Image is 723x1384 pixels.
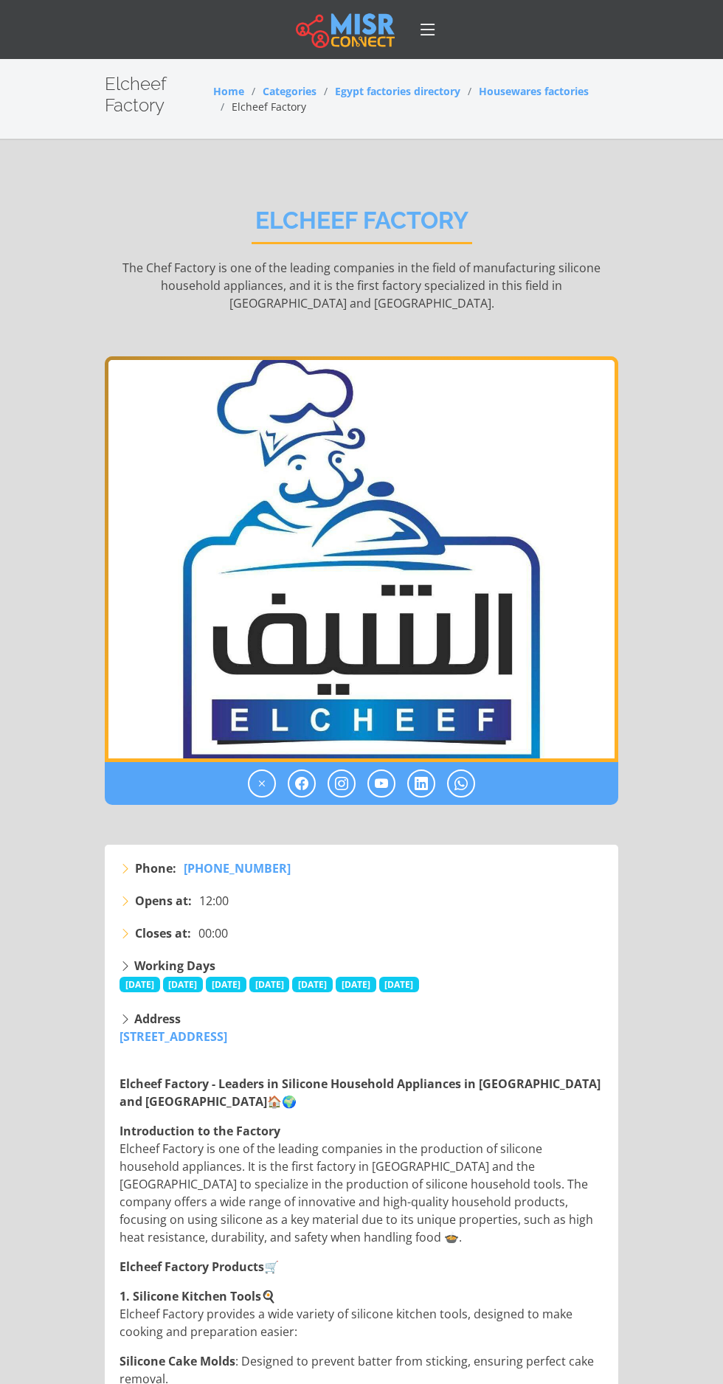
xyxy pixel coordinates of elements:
[120,1076,601,1110] strong: Elcheef Factory - Leaders in Silicone Household Appliances in [GEOGRAPHIC_DATA] and [GEOGRAPHIC_D...
[105,74,213,117] h2: Elcheef Factory
[335,84,460,98] a: Egypt factories directory
[163,978,204,992] span: [DATE]
[213,84,244,98] a: Home
[199,892,229,910] span: 12:00
[184,860,291,876] span: [PHONE_NUMBER]
[120,1353,235,1369] strong: Silicone Cake Molds
[120,1123,280,1139] strong: Introduction to the Factory
[135,892,192,910] strong: Opens at:
[336,978,376,992] span: [DATE]
[249,978,290,992] span: [DATE]
[379,978,420,992] span: [DATE]
[120,1122,603,1246] p: Elcheef Factory is one of the leading companies in the production of silicone household appliance...
[213,99,306,114] li: Elcheef Factory
[120,1288,261,1304] strong: 1. Silicone Kitchen Tools
[206,978,246,992] span: [DATE]
[252,207,472,244] h2: Elcheef Factory
[134,958,215,974] strong: Working Days
[292,978,333,992] span: [DATE]
[120,1258,603,1276] p: 🛒
[479,84,589,98] a: Housewares factories
[120,978,160,992] span: [DATE]
[296,11,395,48] img: main.misr_connect
[120,1028,227,1045] a: [STREET_ADDRESS]
[135,859,176,877] strong: Phone:
[120,1075,603,1110] p: 🏠🌍
[105,356,618,762] img: Elcheef Factory
[120,1259,264,1275] strong: Elcheef Factory Products
[120,1287,603,1340] p: 🍳 Elcheef Factory provides a wide variety of silicone kitchen tools, designed to make cooking and...
[263,84,316,98] a: Categories
[105,259,618,312] p: The Chef Factory is one of the leading companies in the field of manufacturing silicone household...
[184,859,291,877] a: [PHONE_NUMBER]
[198,924,228,942] span: 00:00
[135,924,191,942] strong: Closes at:
[134,1011,181,1027] strong: Address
